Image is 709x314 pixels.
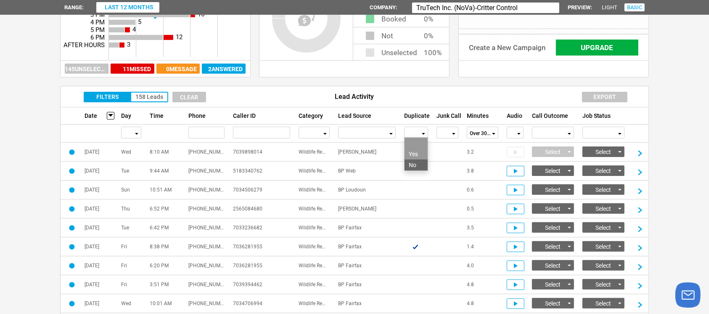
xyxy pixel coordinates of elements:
[117,294,146,313] div: Wednesday, July 30, 2025 10:01:27 AM
[582,298,624,309] button: Select
[503,107,528,124] div: Audio
[334,143,399,162] div: BP P William
[176,34,183,41] text: 12
[381,44,417,50] div: Unselected
[80,181,117,200] div: Sunday, August 31, 2025 10:51:01 AM
[117,237,146,256] div: Friday, August 22, 2025 8:38:16 PM
[146,218,184,237] div: Tuesday, August 26, 2025 6:42:12 PM
[463,275,503,294] div: 4.8
[532,184,574,195] button: Select
[532,165,574,176] button: Select
[294,143,334,162] div: Wildlife Removal
[117,162,146,181] div: Tuesday, September 2, 2025 9:44:08 AM
[69,187,75,193] img: is-new-mark.png
[582,184,624,195] button: Select
[69,168,75,174] img: is-new-mark.png
[90,26,105,34] text: 5 PM
[532,203,574,214] button: Select
[294,218,334,237] div: Wildlife Removal
[146,237,184,256] div: Friday, August 22, 2025 8:38:16 PM
[675,282,701,308] button: Launch chat
[294,294,334,313] div: Wildlife Removal
[117,275,146,294] div: Friday, August 1, 2025 3:51:33 PM
[528,107,578,124] div: Call Outcome
[229,162,294,181] div: 5183340762
[545,262,561,269] span: Select
[582,92,627,102] div: export
[470,128,491,139] span: Over 30sec
[507,166,524,176] div: 2025/09/02/RE74c2b2248cf474a2eb4ecb50d4194a55.mp3
[624,3,645,11] div: Basic
[90,11,105,19] text: 3 PM
[334,107,399,124] div: Lead Source
[117,181,146,200] div: Sunday, August 31, 2025 10:51:01 AM
[294,256,334,275] div: Wildlife Removal
[334,200,399,218] div: BP P William
[138,19,141,26] text: 5
[595,205,611,212] span: Select
[413,245,418,249] img: check-dupe.svg
[507,279,524,290] div: 2025/08/01/REbc730689e6c938afa46aa23ed3054fd0.mp3
[184,162,229,181] div: [PHONE_NUMBER]
[127,41,130,49] text: 3
[294,107,334,124] div: Category
[545,224,561,231] span: Select
[507,242,524,252] div: 2025/08/22/RE6bbb3a4f14d5bc59843cce24ddff77a3.mp3
[184,256,229,275] div: [PHONE_NUMBER]
[463,200,503,218] div: 0.5
[424,44,437,52] div: 100%
[184,107,229,124] div: Phone
[80,237,117,256] div: Friday, August 22, 2025 8:38:16 PM
[424,11,437,18] div: 0%
[146,256,184,275] div: Friday, August 22, 2025 6:20:46 PM
[582,241,624,252] button: Select
[146,181,184,200] div: Sunday, August 31, 2025 10:51:01 AM
[412,3,559,13] input: Type Company Name
[172,92,206,102] button: clear
[545,168,561,174] span: Select
[80,143,117,162] div: Wednesday, September 3, 2025 8:10:29 AM
[381,11,406,16] div: Booked
[208,66,212,72] span: 2
[545,300,561,307] span: Select
[184,218,229,237] div: [PHONE_NUMBER]
[184,294,229,313] div: [PHONE_NUMBER]
[229,200,294,218] div: 2565084680
[595,281,611,288] span: Select
[463,107,503,124] div: Minutes
[90,34,105,41] text: 6 PM
[595,300,611,307] span: Select
[117,143,146,162] div: Wednesday, September 3, 2025 8:10:29 AM
[229,275,294,294] div: 7039394462
[532,298,574,309] button: Select
[545,186,561,193] span: Select
[294,181,334,200] div: Wildlife Removal
[69,244,75,250] img: is-new-mark.png
[334,294,399,313] div: BP Fairfax
[65,66,75,72] span: 145
[507,185,524,195] div: 2025/08/31/REd93b172bf1608a3421b5a553d6fb704d.mp3
[507,223,524,233] div: 2025/08/26/RE97f3b4ba3e566a8220d77f151e199913.mp3
[90,19,105,26] text: 4 PM
[184,237,229,256] div: [PHONE_NUMBER]
[80,162,117,181] div: Tuesday, September 2, 2025 9:44:08 AM
[595,262,611,269] span: Select
[75,66,111,72] span: Unselected
[405,160,428,170] li: No
[595,186,611,193] span: Select
[532,279,574,290] button: Select
[334,275,399,294] div: BP Fairfax
[229,256,294,275] div: 7036281955
[463,162,503,181] div: 3.8
[595,149,611,155] span: Select
[582,279,624,290] button: Select
[229,237,294,256] div: 7036281955
[212,66,243,72] span: Answered
[595,243,611,250] span: Select
[532,241,574,252] button: Select
[334,256,399,275] div: BP Fairfax
[578,107,629,124] div: Job Status
[334,218,399,237] div: BP Fairfax
[582,203,624,214] button: Select
[582,146,624,157] button: Select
